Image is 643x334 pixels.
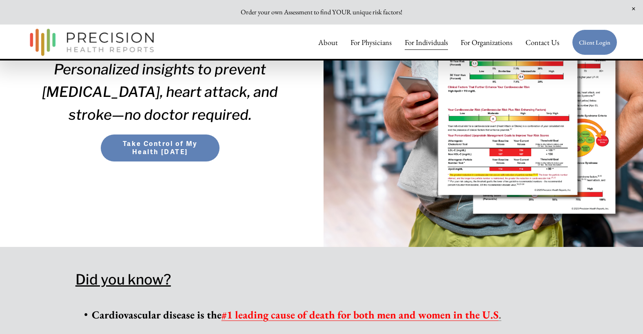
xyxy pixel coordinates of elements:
a: Contact Us [525,34,559,51]
span: Did you know? [75,271,171,288]
img: Precision Health Reports [26,25,158,60]
a: For Physicians [350,34,392,51]
a: About [318,34,338,51]
a: folder dropdown [461,34,512,51]
strong: . [499,307,501,322]
a: Client Login [572,29,617,55]
button: Take Control of My Health [DATE] [100,134,220,162]
strong: #1 leading cause of death for both men and women in the U.S [222,307,499,322]
iframe: Chat Widget [602,295,643,334]
span: Take Control of My Health [DATE] [109,140,212,156]
strong: Cardiovascular disease is the [92,307,222,322]
span: For Organizations [461,35,512,50]
a: For Individuals [405,34,448,51]
a: #1 leading cause of death for both men and women in the U.S. [222,307,501,322]
em: Personalized insights to prevent [MEDICAL_DATA], heart attack, and stroke—no doctor required. [42,61,281,123]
